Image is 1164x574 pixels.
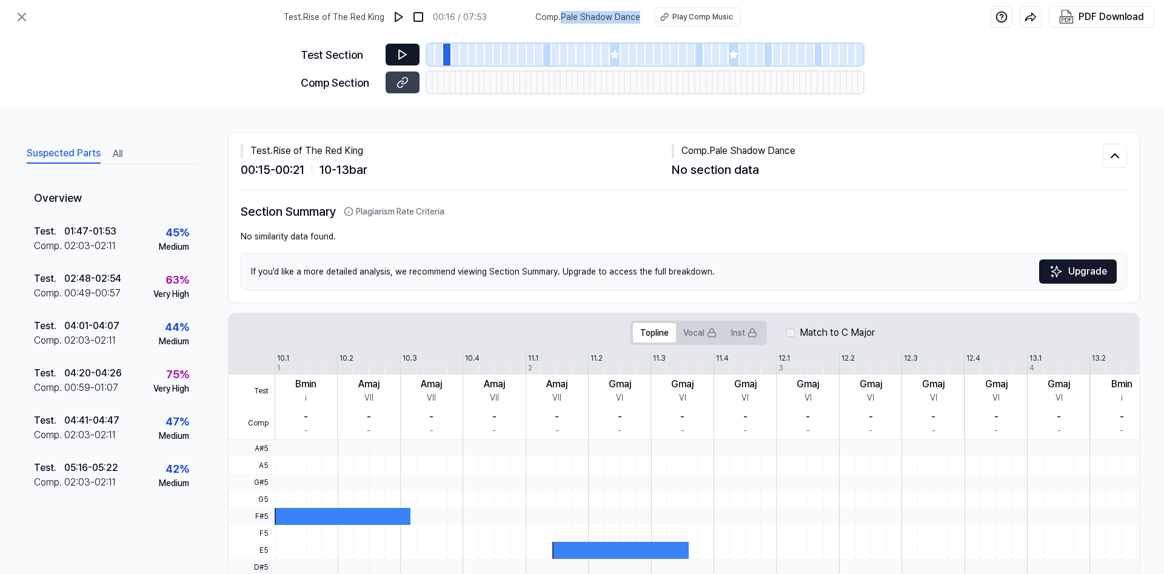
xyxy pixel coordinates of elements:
[1057,424,1061,437] div: -
[806,424,810,437] div: -
[1039,259,1117,284] a: SparklesUpgrade
[159,430,189,442] div: Medium
[492,410,497,424] div: -
[241,202,1127,221] h2: Section Summary
[34,286,64,301] div: Comp .
[672,161,1103,179] div: No section data
[680,410,684,424] div: -
[860,377,882,392] div: Gmaj
[676,323,724,342] button: Vocal
[743,410,748,424] div: -
[1059,10,1074,24] img: PDF Download
[34,413,64,428] div: Test .
[1111,377,1132,392] div: Bmin
[229,525,275,542] span: F5
[24,181,199,216] div: Overview
[34,428,64,442] div: Comp .
[672,12,733,22] div: Play Comp Music
[367,410,371,424] div: -
[339,353,353,364] div: 10.2
[229,440,275,457] span: A#5
[64,381,118,395] div: 00:59 - 01:07
[304,410,308,424] div: -
[412,11,424,23] img: stop
[159,335,189,348] div: Medium
[1120,424,1123,437] div: -
[841,353,855,364] div: 12.2
[153,382,189,395] div: Very High
[421,377,442,392] div: Amaj
[229,457,275,474] span: A5
[806,410,810,424] div: -
[159,241,189,253] div: Medium
[931,410,935,424] div: -
[34,366,64,381] div: Test .
[653,353,666,364] div: 11.3
[1029,353,1042,364] div: 13.1
[277,362,280,373] div: 1
[490,392,499,404] div: VII
[229,375,275,407] span: Test
[734,377,757,392] div: Gmaj
[1121,392,1123,404] div: i
[618,424,621,437] div: -
[724,323,764,342] button: Inst
[1120,410,1124,424] div: -
[301,47,378,63] div: Test Section
[966,353,980,364] div: 12.4
[427,392,436,404] div: VII
[166,272,189,288] div: 63 %
[64,333,116,348] div: 02:03 - 02:11
[64,272,121,286] div: 02:48 - 02:54
[34,272,64,286] div: Test .
[34,239,64,253] div: Comp .
[358,377,380,392] div: Amaj
[229,508,275,525] span: F#5
[492,424,496,437] div: -
[655,7,741,27] a: Play Comp Music
[616,392,623,404] div: VI
[34,461,64,475] div: Test .
[869,410,873,424] div: -
[797,377,819,392] div: Gmaj
[618,410,622,424] div: -
[633,323,676,342] button: Topline
[165,319,189,335] div: 44 %
[159,477,189,490] div: Medium
[528,362,532,373] div: 2
[1092,353,1106,364] div: 13.2
[304,424,308,437] div: -
[1025,11,1037,23] img: share
[34,475,64,490] div: Comp .
[465,353,480,364] div: 10.4
[778,362,783,373] div: 3
[552,392,561,404] div: VII
[367,424,370,437] div: -
[985,377,1008,392] div: Gmaj
[64,428,116,442] div: 02:03 - 02:11
[555,410,559,424] div: -
[229,474,275,491] span: G#5
[804,392,812,404] div: VI
[1057,7,1146,27] button: PDF Download
[241,144,672,158] div: Test . Rise of The Red King
[229,542,275,559] span: E5
[64,319,119,333] div: 04:01 - 04:07
[166,461,189,477] div: 42 %
[995,11,1008,23] img: help
[867,392,874,404] div: VI
[64,461,118,475] div: 05:16 - 05:22
[64,224,116,239] div: 01:47 - 01:53
[166,413,189,430] div: 47 %
[34,319,64,333] div: Test .
[994,424,998,437] div: -
[609,377,631,392] div: Gmaj
[64,366,122,381] div: 04:20 - 04:26
[484,377,505,392] div: Amaj
[301,75,378,91] div: Comp Section
[994,410,998,424] div: -
[433,11,487,24] div: 00:16 / 07:53
[277,353,289,364] div: 10.1
[229,407,275,440] span: Comp
[932,424,935,437] div: -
